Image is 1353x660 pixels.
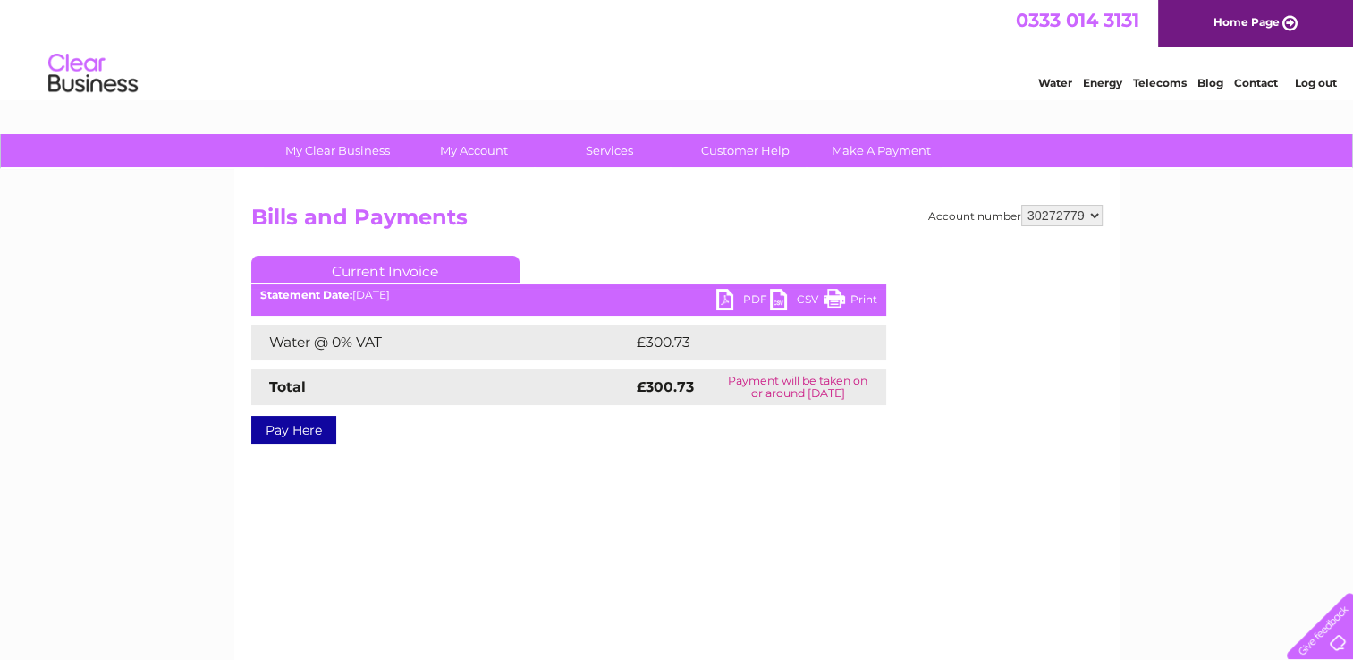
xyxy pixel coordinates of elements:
div: [DATE] [251,289,886,301]
a: Make A Payment [808,134,955,167]
td: Payment will be taken on or around [DATE] [710,369,885,405]
a: Telecoms [1133,76,1187,89]
a: Log out [1294,76,1336,89]
a: 0333 014 3131 [1016,9,1139,31]
a: Water [1038,76,1072,89]
div: Account number [928,205,1103,226]
a: CSV [770,289,824,315]
a: Energy [1083,76,1122,89]
strong: Total [269,378,306,395]
a: Pay Here [251,416,336,444]
a: Services [536,134,683,167]
strong: £300.73 [637,378,694,395]
a: PDF [716,289,770,315]
a: Customer Help [672,134,819,167]
h2: Bills and Payments [251,205,1103,239]
div: Clear Business is a trading name of Verastar Limited (registered in [GEOGRAPHIC_DATA] No. 3667643... [255,10,1100,87]
td: Water @ 0% VAT [251,325,632,360]
img: logo.png [47,47,139,101]
a: Current Invoice [251,256,520,283]
a: Blog [1197,76,1223,89]
td: £300.73 [632,325,855,360]
a: My Clear Business [264,134,411,167]
b: Statement Date: [260,288,352,301]
a: My Account [400,134,547,167]
a: Print [824,289,877,315]
a: Contact [1234,76,1278,89]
